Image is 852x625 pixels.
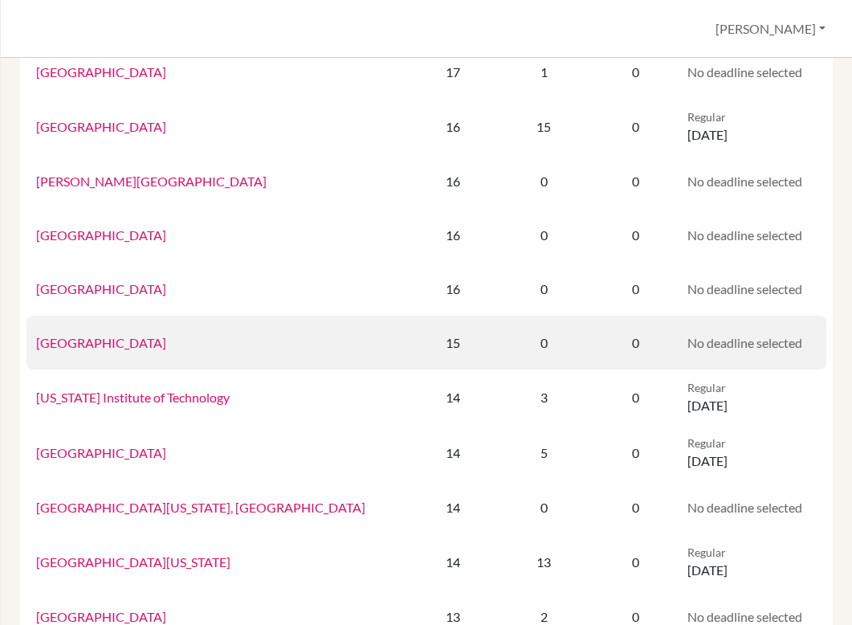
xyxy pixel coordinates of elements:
[412,480,494,534] td: 14
[494,208,593,262] td: 0
[687,108,817,125] p: Regular
[494,370,593,425] td: 3
[708,14,833,44] button: [PERSON_NAME]
[593,262,678,316] td: 0
[36,554,230,570] a: [GEOGRAPHIC_DATA][US_STATE]
[687,609,802,624] span: No deadline selected
[412,45,494,99] td: 17
[412,262,494,316] td: 16
[412,99,494,154] td: 16
[593,99,678,154] td: 0
[36,609,166,624] a: [GEOGRAPHIC_DATA]
[36,281,166,296] a: [GEOGRAPHIC_DATA]
[412,370,494,425] td: 14
[593,370,678,425] td: 0
[678,370,826,425] td: [DATE]
[593,534,678,590] td: 0
[36,335,166,350] a: [GEOGRAPHIC_DATA]
[687,435,817,451] p: Regular
[593,480,678,534] td: 0
[36,119,166,134] a: [GEOGRAPHIC_DATA]
[36,445,166,460] a: [GEOGRAPHIC_DATA]
[687,227,802,243] span: No deadline selected
[678,99,826,154] td: [DATE]
[36,64,166,80] a: [GEOGRAPHIC_DATA]
[687,64,802,80] span: No deadline selected
[494,262,593,316] td: 0
[36,390,230,405] a: [US_STATE] Institute of Technology
[593,208,678,262] td: 0
[593,316,678,370] td: 0
[687,544,817,561] p: Regular
[36,500,365,515] a: [GEOGRAPHIC_DATA][US_STATE], [GEOGRAPHIC_DATA]
[36,174,267,189] a: [PERSON_NAME][GEOGRAPHIC_DATA]
[687,500,802,515] span: No deadline selected
[412,425,494,480] td: 14
[687,281,802,296] span: No deadline selected
[494,480,593,534] td: 0
[593,45,678,99] td: 0
[593,154,678,208] td: 0
[687,379,817,396] p: Regular
[494,316,593,370] td: 0
[412,208,494,262] td: 16
[593,425,678,480] td: 0
[412,154,494,208] td: 16
[412,316,494,370] td: 15
[678,425,826,480] td: [DATE]
[412,534,494,590] td: 14
[494,534,593,590] td: 13
[494,425,593,480] td: 5
[494,99,593,154] td: 15
[494,45,593,99] td: 1
[678,534,826,590] td: [DATE]
[36,227,166,243] a: [GEOGRAPHIC_DATA]
[687,174,802,189] span: No deadline selected
[687,335,802,350] span: No deadline selected
[494,154,593,208] td: 0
